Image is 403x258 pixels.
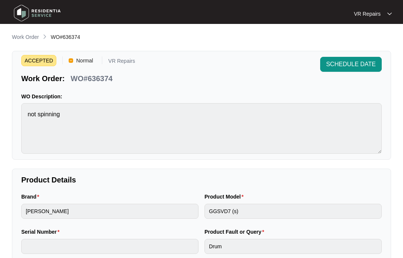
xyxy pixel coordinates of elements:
p: VR Repairs [108,58,135,66]
a: Work Order [10,33,40,42]
label: Product Model [204,193,247,200]
label: Product Fault or Query [204,228,267,236]
span: Normal [73,55,96,66]
p: Work Order: [21,73,65,84]
input: Product Fault or Query [204,239,382,254]
span: SCHEDULE DATE [326,60,376,69]
p: VR Repairs [354,10,381,18]
input: Product Model [204,204,382,219]
img: chevron-right [42,34,48,40]
span: WO#636374 [51,34,80,40]
img: Vercel Logo [69,58,73,63]
img: residentia service logo [11,2,63,24]
p: Product Details [21,175,382,185]
input: Brand [21,204,199,219]
textarea: not spinning [21,103,382,154]
p: WO Description: [21,93,382,100]
label: Serial Number [21,228,62,236]
p: WO#636374 [71,73,112,84]
button: SCHEDULE DATE [320,57,382,72]
label: Brand [21,193,42,200]
span: ACCEPTED [21,55,56,66]
p: Work Order [12,33,39,41]
input: Serial Number [21,239,199,254]
img: dropdown arrow [387,12,392,16]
